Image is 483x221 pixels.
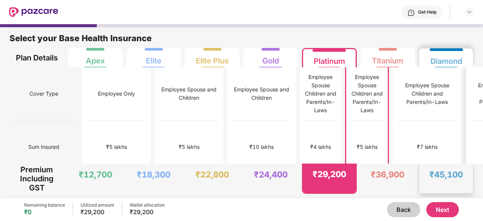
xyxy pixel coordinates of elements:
[398,81,457,106] div: Employee Spouse Children and Parents/In-Laws
[195,169,229,180] div: ₹22,800
[430,51,462,66] div: Diamond
[254,169,288,180] div: ₹24,400
[24,202,65,208] div: Remaining balance
[9,33,474,48] div: Select your Base Health Insurance
[262,50,279,65] div: Gold
[466,9,472,15] img: svg+xml;base64,PHN2ZyBpZD0iRHJvcGRvd24tMzJ4MzIiIHhtbG5zPSJodHRwOi8vd3d3LnczLm9yZy8yMDAwL3N2ZyIgd2...
[14,48,59,67] div: Plan Details
[24,208,65,216] div: ₹0
[310,143,331,151] div: ₹4 lakhs
[249,143,274,151] div: ₹10 lakhs
[314,51,345,66] div: Platinum
[146,50,161,65] div: Elite
[357,143,378,151] div: ₹5 lakhs
[29,87,58,101] span: Cover Type
[426,202,459,217] button: Next
[98,90,135,98] div: Employee Only
[417,143,438,151] div: ₹7 lakhs
[137,169,170,180] div: ₹18,300
[418,9,437,15] div: Get Help
[14,164,59,194] div: Premium Including GST
[28,140,59,154] span: Sum Insured
[130,202,165,208] div: Wallet allocation
[9,7,58,17] img: New Pazcare Logo
[387,202,420,217] button: Back
[80,202,114,208] div: Utilized amount
[106,143,127,151] div: ₹5 lakhs
[80,208,114,216] div: ₹29,200
[371,169,404,180] div: ₹36,900
[429,169,463,180] div: ₹45,100
[372,50,403,65] div: Titanium
[130,208,165,216] div: ₹29,200
[86,50,105,65] div: Apex
[313,169,346,179] div: ₹29,200
[79,169,112,180] div: ₹12,700
[196,50,229,65] div: Elite Plus
[232,85,291,102] div: Employee Spouse and Children
[159,85,218,102] div: Employee Spouse and Children
[351,73,383,114] div: Employee Spouse Children and Parents/In-Laws
[179,143,200,151] div: ₹5 lakhs
[305,73,336,114] div: Employee Spouse Children and Parents/In-Laws
[407,9,415,17] img: svg+xml;base64,PHN2ZyBpZD0iSGVscC0zMngzMiIgeG1sbnM9Imh0dHA6Ly93d3cudzMub3JnLzIwMDAvc3ZnIiB3aWR0aD...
